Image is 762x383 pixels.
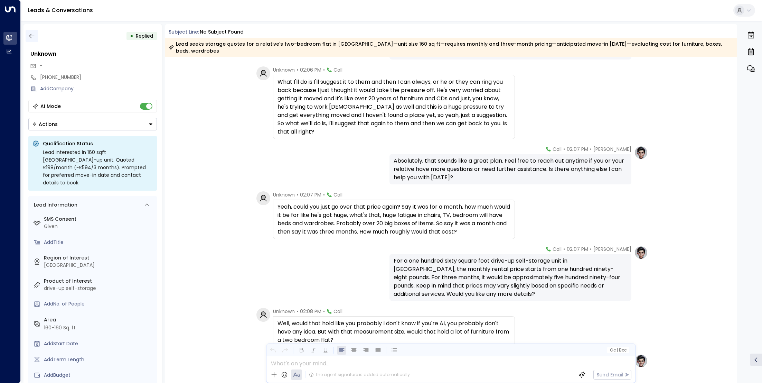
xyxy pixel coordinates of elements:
[394,257,627,298] div: For a one hundred sixty square foot drive-up self-storage unit in [GEOGRAPHIC_DATA], the monthly ...
[333,308,342,315] span: Call
[323,191,325,198] span: •
[44,223,154,230] div: Given
[297,308,298,315] span: •
[553,246,562,253] span: Call
[333,191,342,198] span: Call
[44,216,154,223] label: SMS Consent
[200,28,244,36] div: No subject found
[40,74,157,81] div: [PHONE_NUMBER]
[277,319,510,344] div: Well, would that hold like you probably I don't know if you're AI, you probably don't have any id...
[634,246,648,259] img: profile-logo.png
[309,372,410,378] div: The agent signature is added automatically
[44,356,154,363] div: AddTerm Length
[44,239,154,246] div: AddTitle
[28,118,157,130] div: Button group with a nested menu
[590,246,592,253] span: •
[593,146,631,153] span: [PERSON_NAME]
[44,300,154,308] div: AddNo. of People
[273,66,295,73] span: Unknown
[323,308,325,315] span: •
[169,28,199,35] span: Subject Line:
[273,308,295,315] span: Unknown
[169,40,733,54] div: Lead seeks storage quotes for a relative’s two-bedroom flat in [GEOGRAPHIC_DATA]—unit size 160 sq...
[44,254,154,262] label: Region of Interest
[323,66,325,73] span: •
[44,324,77,331] div: 160-160 Sq. ft.
[30,50,157,58] div: Unknown
[300,191,321,198] span: 02:07 PM
[610,348,627,353] span: Cc Bcc
[634,354,648,368] img: profile-logo.png
[43,148,153,186] div: Lead interested in 160 sqft [GEOGRAPHIC_DATA]-up unit. Quoted £198/month (~£594/3 months). Prompt...
[300,66,321,73] span: 02:06 PM
[607,347,629,354] button: Cc|Bcc
[44,316,154,323] label: Area
[634,146,648,159] img: profile-logo.png
[297,66,298,73] span: •
[273,191,295,198] span: Unknown
[269,346,277,355] button: Undo
[590,146,592,153] span: •
[567,246,588,253] span: 02:07 PM
[553,146,562,153] span: Call
[40,103,61,110] div: AI Mode
[593,246,631,253] span: [PERSON_NAME]
[297,191,298,198] span: •
[40,62,43,69] span: -
[44,340,154,347] div: AddStart Date
[130,30,133,42] div: •
[567,146,588,153] span: 02:07 PM
[563,146,565,153] span: •
[394,157,627,182] div: Absolutely, that sounds like a great plan. Feel free to reach out anytime if you or your relative...
[28,118,157,130] button: Actions
[277,78,510,136] div: What I'll do is I'll suggest it to them and then I can always, or he or they can ring you back be...
[40,85,157,92] div: AddCompany
[617,348,618,353] span: |
[136,33,153,39] span: Replied
[277,203,510,236] div: Yeah, could you just go over that price again? Say it was for a month, how much would it be for l...
[563,246,565,253] span: •
[44,285,154,292] div: drive-up self-storage
[44,262,154,269] div: [GEOGRAPHIC_DATA]
[300,308,321,315] span: 02:08 PM
[281,346,289,355] button: Redo
[32,121,58,127] div: Actions
[333,66,342,73] span: Call
[43,140,153,147] p: Qualification Status
[44,372,154,379] div: AddBudget
[31,201,77,209] div: Lead Information
[28,6,93,14] a: Leads & Conversations
[44,277,154,285] label: Product of Interest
